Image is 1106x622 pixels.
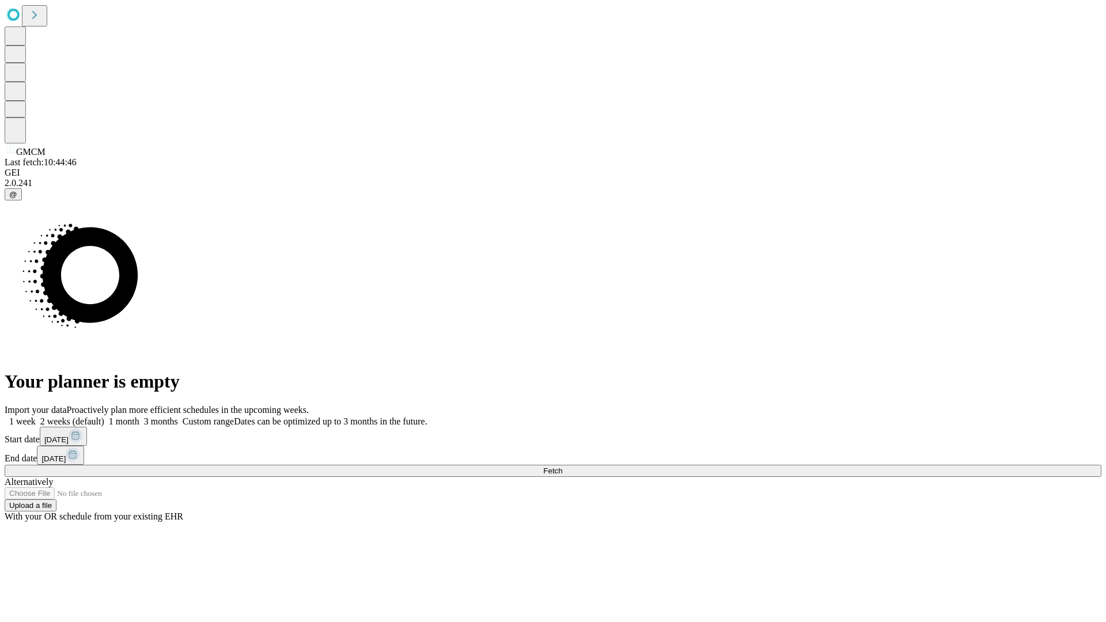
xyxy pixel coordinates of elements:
[37,446,84,465] button: [DATE]
[5,188,22,200] button: @
[40,416,104,426] span: 2 weeks (default)
[9,416,36,426] span: 1 week
[5,371,1101,392] h1: Your planner is empty
[234,416,427,426] span: Dates can be optimized up to 3 months in the future.
[5,499,56,511] button: Upload a file
[183,416,234,426] span: Custom range
[109,416,139,426] span: 1 month
[5,477,53,487] span: Alternatively
[5,405,67,415] span: Import your data
[5,511,183,521] span: With your OR schedule from your existing EHR
[41,454,66,463] span: [DATE]
[5,446,1101,465] div: End date
[5,178,1101,188] div: 2.0.241
[5,168,1101,178] div: GEI
[40,427,87,446] button: [DATE]
[16,147,46,157] span: GMCM
[543,466,562,475] span: Fetch
[5,465,1101,477] button: Fetch
[67,405,309,415] span: Proactively plan more efficient schedules in the upcoming weeks.
[9,190,17,199] span: @
[44,435,69,444] span: [DATE]
[144,416,178,426] span: 3 months
[5,157,77,167] span: Last fetch: 10:44:46
[5,427,1101,446] div: Start date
